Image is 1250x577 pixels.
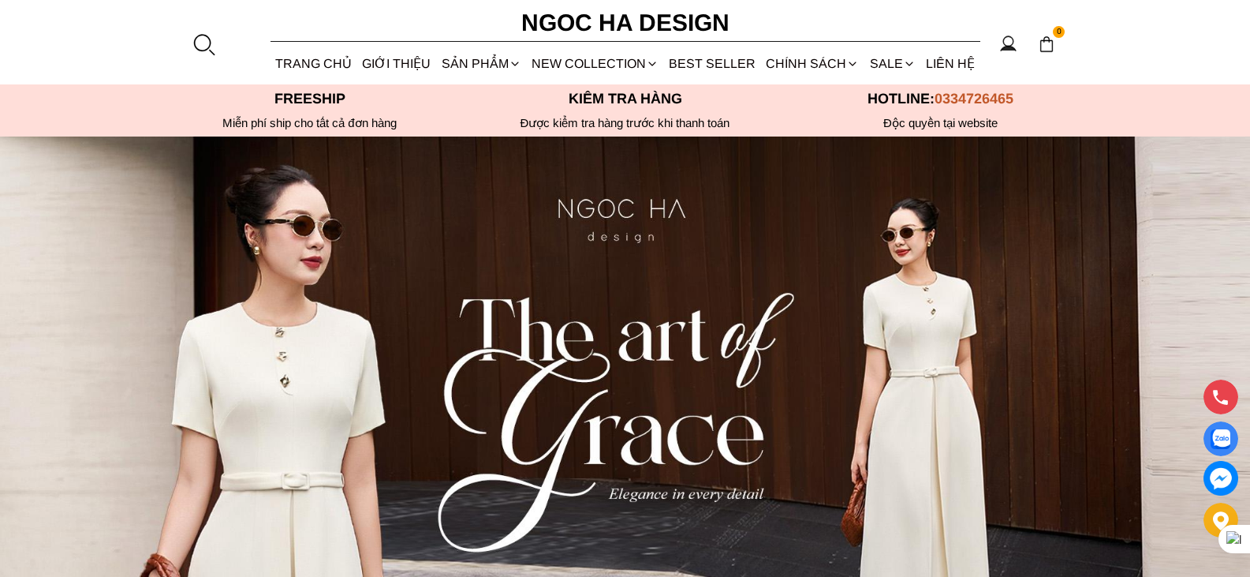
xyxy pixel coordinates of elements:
a: TRANG CHỦ [271,43,357,84]
img: Display image [1211,429,1230,449]
p: Được kiểm tra hàng trước khi thanh toán [468,116,783,130]
div: SẢN PHẨM [436,43,526,84]
h6: Độc quyền tại website [783,116,1099,130]
a: LIÊN HỆ [920,43,979,84]
img: img-CART-ICON-ksit0nf1 [1038,36,1055,53]
span: 0334726465 [935,91,1013,107]
div: Chính sách [761,43,864,84]
a: NEW COLLECTION [526,43,663,84]
span: 0 [1053,26,1065,39]
a: GIỚI THIỆU [357,43,436,84]
a: BEST SELLER [664,43,761,84]
a: Display image [1203,422,1238,456]
p: Hotline: [783,91,1099,107]
div: Miễn phí ship cho tất cả đơn hàng [152,116,468,130]
font: Kiểm tra hàng [569,91,682,107]
a: messenger [1203,461,1238,496]
p: Freeship [152,91,468,107]
a: SALE [864,43,920,84]
a: Ngoc Ha Design [507,4,744,42]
